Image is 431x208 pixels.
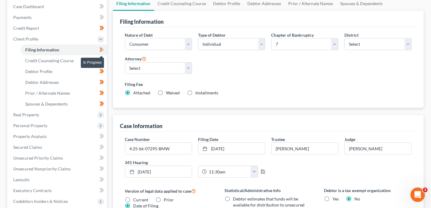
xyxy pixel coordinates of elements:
label: Type of Debtor [198,32,226,38]
span: 3 [423,188,428,192]
input: -- : -- [207,166,251,177]
span: Prior [164,197,174,202]
div: In Progress [81,58,104,68]
label: Version of legal data applied to case [125,187,213,194]
a: Prior / Alternate Names [20,88,107,99]
label: Debtor is a tax exempt organization [324,187,412,194]
label: Chapter of Bankruptcy [271,32,314,38]
span: Personal Property [13,123,47,128]
span: Waived [166,90,180,95]
span: Client Profile [13,36,38,41]
span: Executory Contracts [13,188,52,193]
span: Credit Report [13,26,39,31]
input: -- [272,143,338,154]
a: Debtor Profile [20,66,107,77]
a: Lawsuits [8,174,107,185]
div: Case Information [120,122,163,130]
a: Debtor Addresses [20,77,107,88]
span: Payments [13,15,32,20]
a: Filing Information [20,44,107,55]
span: Installments [196,90,219,95]
span: No [355,196,360,201]
span: Spouses & Dependents [25,101,68,106]
a: Unsecured Priority Claims [8,153,107,164]
label: District [344,32,359,38]
a: Property Analysis [8,131,107,142]
span: Unsecured Nonpriority Claims [13,166,71,171]
span: Attached [133,90,151,95]
label: Filing Fee [125,81,412,87]
label: Attorney [125,55,147,62]
span: Debtor Profile [25,69,52,74]
span: Current [133,197,148,202]
span: Credit Counseling Course [25,58,74,63]
input: -- [345,143,411,154]
a: [DATE] [198,143,265,154]
a: Credit Report [8,23,107,34]
span: Case Dashboard [13,4,44,9]
input: Enter case number... [125,143,192,154]
a: Payments [8,12,107,23]
a: [DATE] [125,166,192,177]
label: Judge [344,136,355,142]
a: Unsecured Nonpriority Claims [8,164,107,174]
span: Real Property [13,112,39,117]
label: Statistical/Administrative Info [225,187,312,194]
a: Spouses & Dependents [20,99,107,109]
iframe: Intercom live chat [411,188,425,202]
span: Property Analysis [13,134,47,139]
a: Credit Counseling Course [20,55,107,66]
a: Executory Contracts [8,185,107,196]
label: 341 Hearing [122,159,268,166]
label: Filing Date [198,136,218,142]
label: Case Number [125,136,150,142]
span: Filing Information [25,47,59,52]
span: Secured Claims [13,145,42,150]
span: Debtor Addresses [25,80,59,85]
label: Trustee [271,136,285,142]
label: Nature of Debt [125,32,153,38]
a: Secured Claims [8,142,107,153]
a: Case Dashboard [8,1,107,12]
span: Codebtors Insiders & Notices [13,199,68,204]
span: Yes [333,196,339,201]
span: Prior / Alternate Names [25,90,70,96]
span: Unsecured Priority Claims [13,155,63,161]
div: Filing Information [120,18,164,25]
span: Lawsuits [13,177,29,182]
